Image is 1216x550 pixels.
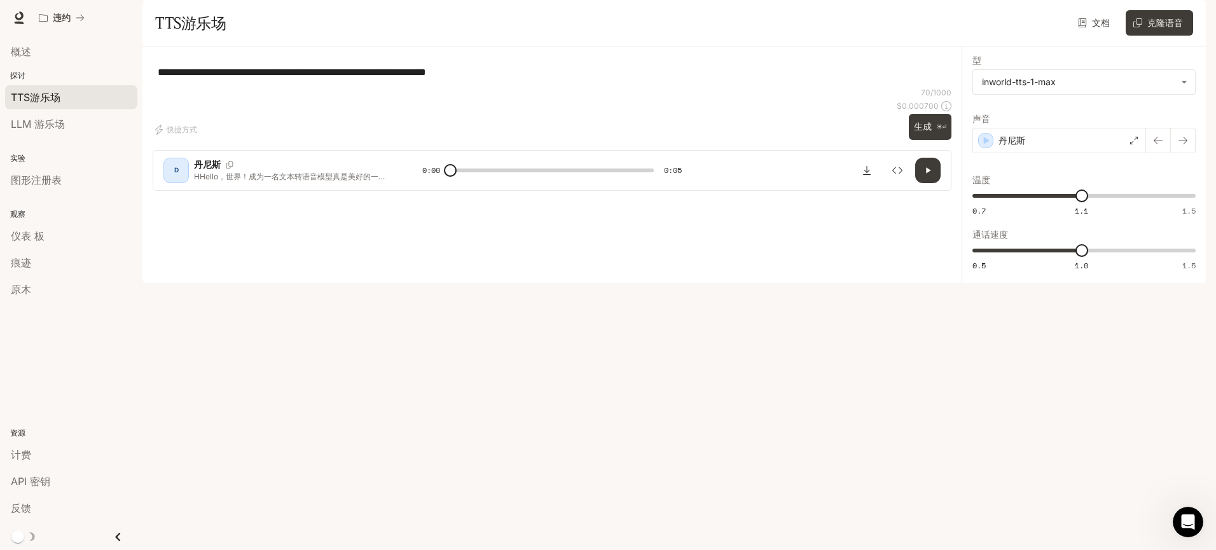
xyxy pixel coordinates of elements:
[972,260,986,271] span: 0.5
[1075,260,1088,271] span: 1.0
[972,114,990,123] p: 声音
[972,56,981,65] p: 型
[937,123,946,131] p: ⌘⏎
[1092,15,1110,31] font: 文档
[921,87,951,98] p: / 1000
[897,100,939,111] p: $
[153,120,202,140] button: 快捷方式
[973,70,1195,94] div: inworld-tts-1-max
[1173,507,1203,537] iframe: Intercom live chat
[664,164,682,177] span: 0:05
[909,114,951,140] button: 生成⌘⏎
[1147,15,1183,31] font: 克隆语音
[972,175,990,184] p: 温度
[972,230,1008,239] p: 通话速度
[167,123,197,136] font: 快捷方式
[1075,205,1088,216] span: 1.1
[221,161,238,168] button: 复制语音 ID
[902,101,939,111] font: 0.000700
[155,10,226,36] h1: TTS游乐场
[166,160,186,181] div: D
[1182,260,1196,271] span: 1.5
[1126,10,1193,36] button: 克隆语音
[1075,10,1116,36] a: 文档
[982,76,1175,88] div: inworld-tts-1-max
[53,13,71,24] p: 违约
[33,5,90,31] button: 所有工作区
[972,205,986,216] span: 0.7
[885,158,910,183] button: 检查
[921,88,930,97] font: 70
[1182,205,1196,216] span: 1.5
[914,119,932,135] font: 生成
[422,164,440,177] span: 0:00
[854,158,880,183] button: 下载音频
[998,134,1025,147] p: 丹尼斯
[194,171,392,182] p: HHello，世界！成为一名文本转语音模型真是美好的一天！
[194,158,221,171] p: 丹尼斯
